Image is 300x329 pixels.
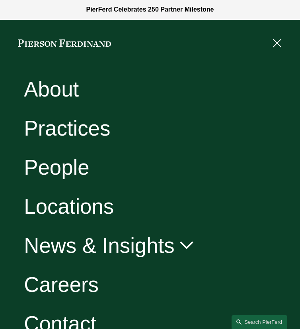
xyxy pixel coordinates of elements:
a: Careers [24,274,99,295]
a: Search this site [232,315,287,329]
a: People [24,157,89,178]
a: Locations [24,196,114,217]
a: News & Insights [24,235,195,256]
a: Practices [24,118,110,139]
a: About [24,79,79,100]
